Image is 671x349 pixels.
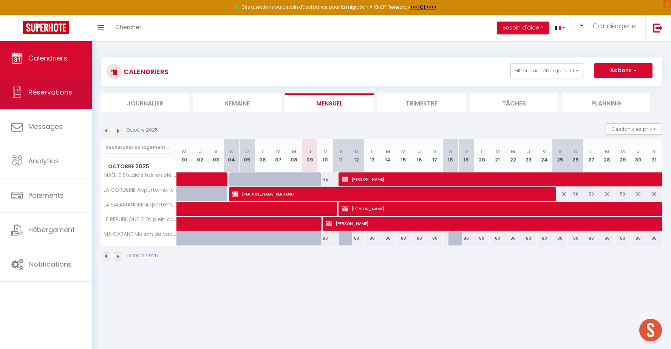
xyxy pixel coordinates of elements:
[349,231,364,245] div: 80
[571,15,645,41] a: ... Conciergerie
[495,148,500,155] abbr: M
[177,139,192,172] th: 01
[127,127,158,134] p: Octobre 2025
[646,139,662,172] th: 31
[427,139,442,172] th: 17
[646,187,662,201] div: 50
[474,231,490,245] div: 80
[292,148,296,155] abbr: M
[214,148,218,155] abbr: V
[261,148,264,155] abbr: L
[349,139,364,172] th: 12
[396,231,411,245] div: 80
[28,191,64,200] span: Paiements
[568,139,583,172] th: 26
[230,148,233,155] abbr: S
[380,139,396,172] th: 14
[470,93,558,112] li: Tâches
[458,139,474,172] th: 19
[102,187,178,193] span: LA CORDERIE Appartement sur le Quai aux Vivres
[122,63,169,80] h3: CALENDRIERS
[593,21,636,31] span: Conciergerie
[232,187,547,201] span: [PERSON_NAME] KERRAND
[599,231,615,245] div: 80
[101,93,189,112] li: Journalier
[583,139,599,172] th: 27
[115,23,141,31] span: Chercher
[239,139,255,172] th: 05
[339,148,343,155] abbr: S
[102,202,178,208] span: LA SALAMANDRE Appartement avec terrasse sur les toits
[599,139,615,172] th: 28
[208,139,223,172] th: 03
[536,139,552,172] th: 24
[28,122,63,131] span: Messages
[521,139,536,172] th: 23
[511,148,515,155] abbr: M
[464,148,468,155] abbr: D
[497,22,549,34] button: Besoin d'aide ?
[224,139,239,172] th: 04
[631,187,646,201] div: 50
[371,148,373,155] abbr: L
[286,139,301,172] th: 08
[285,93,374,112] li: Mensuel
[490,231,505,245] div: 80
[646,231,662,245] div: 80
[631,231,646,245] div: 80
[606,123,662,135] button: Gestion des prix
[615,187,630,201] div: 50
[433,148,436,155] abbr: V
[308,148,311,155] abbr: J
[317,231,333,245] div: 80
[558,148,562,155] abbr: S
[255,139,271,172] th: 06
[652,148,656,155] abbr: V
[271,139,286,172] th: 07
[521,231,536,245] div: 80
[102,172,178,178] span: MAËLLE Studio situé en plein centre-ville
[568,187,583,201] div: 50
[577,22,588,30] img: ...
[552,139,568,172] th: 25
[620,148,625,155] abbr: M
[505,231,521,245] div: 80
[510,63,583,78] button: Filtrer par hébergement
[105,141,172,154] input: Rechercher un logement...
[199,148,202,155] abbr: J
[639,319,662,341] div: Ouvrir le chat
[568,231,583,245] div: 80
[324,148,327,155] abbr: V
[427,231,442,245] div: 80
[317,172,333,186] div: 45
[615,139,630,172] th: 29
[418,148,421,155] abbr: J
[365,231,380,245] div: 80
[192,139,208,172] th: 02
[527,148,530,155] abbr: J
[355,148,359,155] abbr: D
[583,231,599,245] div: 80
[182,148,187,155] abbr: M
[110,15,147,41] a: Chercher
[333,139,349,172] th: 11
[28,87,72,97] span: Réservations
[127,252,158,259] p: Octobre 2025
[574,148,578,155] abbr: D
[458,231,474,245] div: 80
[302,139,317,172] th: 09
[396,139,411,172] th: 15
[411,139,427,172] th: 16
[474,139,490,172] th: 20
[449,148,452,155] abbr: S
[631,139,646,172] th: 30
[605,148,609,155] abbr: M
[401,148,406,155] abbr: M
[101,161,176,172] span: Octobre 2025
[490,139,505,172] th: 21
[245,148,249,155] abbr: D
[505,139,521,172] th: 22
[365,139,380,172] th: 13
[102,231,178,237] span: MA CABANE Maison de vacances au calme à deux pas du [GEOGRAPHIC_DATA][PERSON_NAME]
[543,148,546,155] abbr: V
